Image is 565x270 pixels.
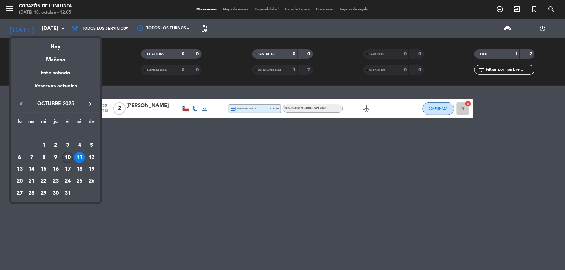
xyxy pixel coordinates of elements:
[38,175,50,187] td: 22 de octubre de 2025
[38,152,50,164] td: 8 de octubre de 2025
[74,140,85,151] div: 4
[26,118,38,128] th: martes
[86,175,98,187] td: 26 de octubre de 2025
[62,163,74,175] td: 17 de octubre de 2025
[11,38,100,51] div: Hoy
[86,140,97,151] div: 5
[74,139,86,152] td: 4 de octubre de 2025
[38,164,49,175] div: 15
[50,139,62,152] td: 2 de octubre de 2025
[38,118,50,128] th: miércoles
[62,140,73,151] div: 3
[74,176,85,187] div: 25
[62,188,73,199] div: 31
[74,152,86,164] td: 11 de octubre de 2025
[62,176,73,187] div: 24
[26,176,37,187] div: 21
[38,187,50,199] td: 29 de octubre de 2025
[14,152,26,164] td: 6 de octubre de 2025
[86,152,97,163] div: 12
[50,163,62,175] td: 16 de octubre de 2025
[11,82,100,95] div: Reservas actuales
[86,152,98,164] td: 12 de octubre de 2025
[74,163,86,175] td: 18 de octubre de 2025
[86,176,97,187] div: 26
[11,51,100,64] div: Mañana
[14,187,26,199] td: 27 de octubre de 2025
[14,175,26,187] td: 20 de octubre de 2025
[62,175,74,187] td: 24 de octubre de 2025
[11,64,100,82] div: Este sábado
[50,187,62,199] td: 30 de octubre de 2025
[26,188,37,199] div: 28
[74,164,85,175] div: 18
[26,152,37,163] div: 7
[50,118,62,128] th: jueves
[62,164,73,175] div: 17
[86,139,98,152] td: 5 de octubre de 2025
[86,163,98,175] td: 19 de octubre de 2025
[38,188,49,199] div: 29
[38,176,49,187] div: 22
[14,164,25,175] div: 13
[38,139,50,152] td: 1 de octubre de 2025
[14,188,25,199] div: 27
[14,118,26,128] th: lunes
[26,187,38,199] td: 28 de octubre de 2025
[62,139,74,152] td: 3 de octubre de 2025
[14,152,25,163] div: 6
[62,187,74,199] td: 31 de octubre de 2025
[50,152,61,163] div: 9
[50,152,62,164] td: 9 de octubre de 2025
[74,152,85,163] div: 11
[50,188,61,199] div: 30
[50,140,61,151] div: 2
[50,164,61,175] div: 16
[50,175,62,187] td: 23 de octubre de 2025
[38,140,49,151] div: 1
[16,100,27,108] button: keyboard_arrow_left
[62,152,74,164] td: 10 de octubre de 2025
[27,100,84,108] span: octubre 2025
[86,118,98,128] th: domingo
[86,164,97,175] div: 19
[86,100,94,108] i: keyboard_arrow_right
[26,175,38,187] td: 21 de octubre de 2025
[26,152,38,164] td: 7 de octubre de 2025
[74,175,86,187] td: 25 de octubre de 2025
[14,127,98,139] td: OCT.
[84,100,96,108] button: keyboard_arrow_right
[62,152,73,163] div: 10
[74,118,86,128] th: sábado
[14,176,25,187] div: 20
[38,152,49,163] div: 8
[26,164,37,175] div: 14
[62,118,74,128] th: viernes
[50,176,61,187] div: 23
[17,100,25,108] i: keyboard_arrow_left
[26,163,38,175] td: 14 de octubre de 2025
[38,163,50,175] td: 15 de octubre de 2025
[14,163,26,175] td: 13 de octubre de 2025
